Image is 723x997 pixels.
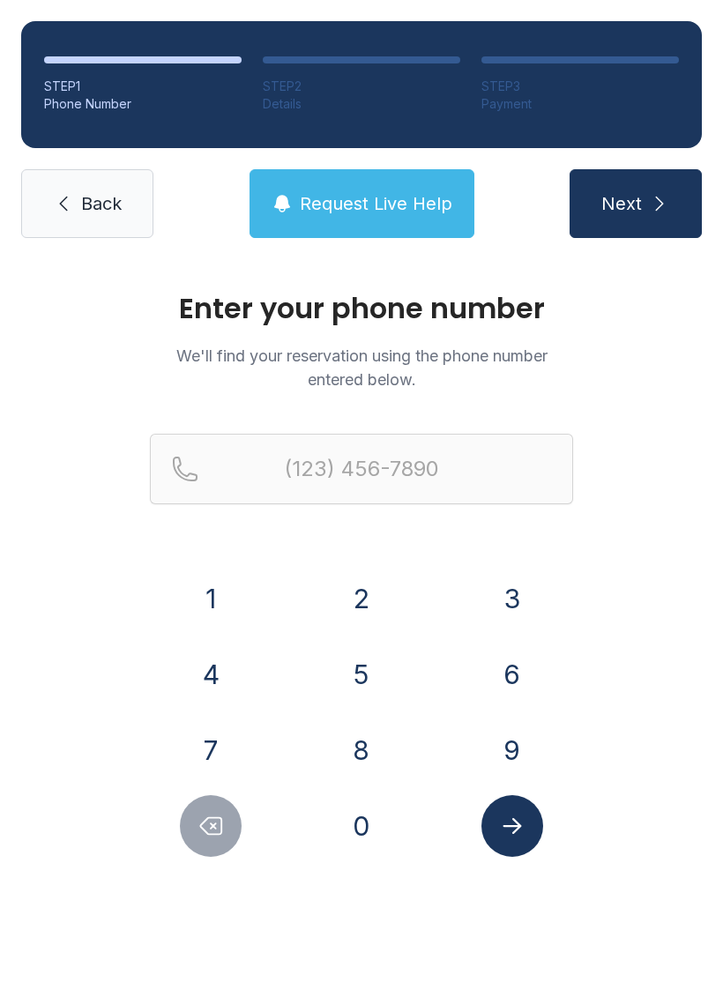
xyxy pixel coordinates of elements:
[180,719,242,781] button: 7
[263,95,460,113] div: Details
[601,191,642,216] span: Next
[481,644,543,705] button: 6
[44,78,242,95] div: STEP 1
[180,644,242,705] button: 4
[331,644,392,705] button: 5
[180,795,242,857] button: Delete number
[331,568,392,629] button: 2
[331,795,392,857] button: 0
[180,568,242,629] button: 1
[44,95,242,113] div: Phone Number
[150,344,573,391] p: We'll find your reservation using the phone number entered below.
[300,191,452,216] span: Request Live Help
[481,719,543,781] button: 9
[481,795,543,857] button: Submit lookup form
[81,191,122,216] span: Back
[150,434,573,504] input: Reservation phone number
[263,78,460,95] div: STEP 2
[481,568,543,629] button: 3
[331,719,392,781] button: 8
[481,95,679,113] div: Payment
[481,78,679,95] div: STEP 3
[150,294,573,323] h1: Enter your phone number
